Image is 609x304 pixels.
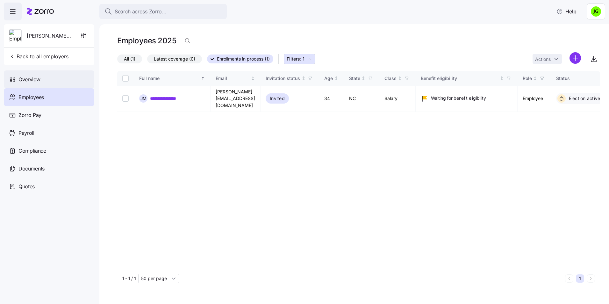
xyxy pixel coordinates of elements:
span: Waiting for benefit eligibility [431,95,486,101]
button: Search across Zorro... [99,4,227,19]
span: Documents [18,165,45,173]
span: Enrollments in process (1) [217,55,270,63]
th: RoleNot sorted [518,71,551,86]
a: Payroll [4,124,94,142]
span: Latest coverage (0) [154,55,195,63]
th: Benefit eligibilityNot sorted [416,71,518,86]
div: Email [216,75,250,82]
div: Class [384,75,397,82]
td: Salary [379,86,416,112]
div: Not sorted [301,76,306,81]
span: Employees [18,93,44,101]
td: Employee [518,86,551,112]
img: a4774ed6021b6d0ef619099e609a7ec5 [591,6,601,17]
h1: Employees 2025 [117,36,176,46]
svg: add icon [570,52,581,64]
div: Not sorted [398,76,402,81]
img: Employer logo [9,30,21,42]
button: Actions [533,54,562,64]
a: Zorro Pay [4,106,94,124]
input: Select all records [122,75,129,82]
th: StateNot sorted [344,71,379,86]
td: [PERSON_NAME][EMAIL_ADDRESS][DOMAIN_NAME] [211,86,261,112]
td: 34 [319,86,344,112]
div: Not sorted [499,76,504,81]
span: Overview [18,76,40,83]
a: Overview [4,70,94,88]
span: Filters: 1 [287,56,304,62]
th: ClassNot sorted [379,71,416,86]
th: Invitation statusNot sorted [261,71,319,86]
span: Invited [270,95,285,102]
div: Role [523,75,532,82]
span: Back to all employers [9,53,68,60]
div: Benefit eligibility [421,75,498,82]
input: Select record 1 [122,95,129,102]
span: [PERSON_NAME] Hospitality [27,32,73,40]
span: Compliance [18,147,46,155]
button: Back to all employers [6,50,71,63]
div: Sorted ascending [201,76,205,81]
div: State [349,75,360,82]
div: Age [324,75,333,82]
a: Employees [4,88,94,106]
th: Full nameSorted ascending [134,71,211,86]
span: All (1) [124,55,135,63]
button: Next page [587,274,595,283]
a: Quotes [4,177,94,195]
div: Not sorted [533,76,537,81]
a: Documents [4,160,94,177]
button: Previous page [565,274,573,283]
span: Payroll [18,129,34,137]
th: AgeNot sorted [319,71,344,86]
button: Filters: 1 [284,54,315,64]
div: Not sorted [251,76,255,81]
div: Full name [139,75,200,82]
span: 1 - 1 / 1 [122,275,136,282]
button: 1 [576,274,584,283]
div: Invitation status [266,75,300,82]
span: J M [140,97,147,101]
th: EmailNot sorted [211,71,261,86]
a: Compliance [4,142,94,160]
td: NC [344,86,379,112]
div: Not sorted [361,76,366,81]
span: Actions [535,57,551,62]
span: Search across Zorro... [115,8,166,16]
div: Not sorted [334,76,339,81]
span: Zorro Pay [18,111,41,119]
span: Help [556,8,577,15]
button: Help [551,5,582,18]
span: Quotes [18,183,35,191]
